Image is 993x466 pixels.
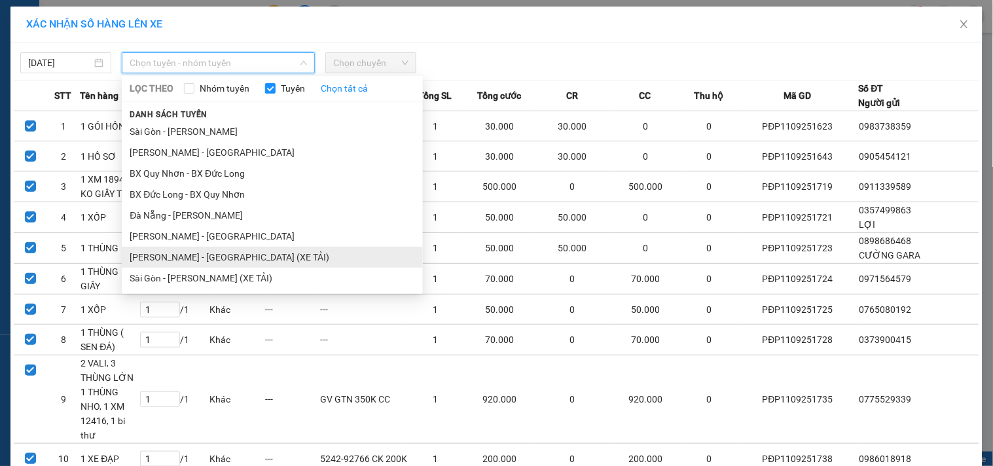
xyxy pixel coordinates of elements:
[28,56,92,70] input: 11/09/2025
[737,355,859,444] td: PĐP1109251735
[80,264,139,295] td: 1 THÙNG GIẤY
[609,325,681,355] td: 70.000
[194,81,255,96] span: Nhóm tuyến
[80,355,139,444] td: 2 VALI, 3 THÙNG LỚN 1 THÙNG NHO, 1 XM 12416, 1 bi thư
[609,141,681,171] td: 0
[859,236,912,246] span: 0898686468
[609,233,681,264] td: 0
[139,295,209,325] td: / 1
[463,355,536,444] td: 920.000
[737,264,859,295] td: PĐP1109251724
[737,111,859,141] td: PĐP1109251623
[536,202,609,233] td: 50.000
[122,109,215,120] span: Danh sách tuyến
[300,59,308,67] span: down
[264,295,319,325] td: ---
[321,81,368,96] a: Chọn tất cả
[859,121,912,132] span: 0983738359
[319,325,408,355] td: ---
[47,111,81,141] td: 1
[536,171,609,202] td: 0
[80,171,139,202] td: 1 XM 18949( KO GIẤY TỜ)
[139,355,209,444] td: / 1
[682,171,737,202] td: 0
[47,171,81,202] td: 3
[408,295,463,325] td: 1
[408,141,463,171] td: 1
[609,171,681,202] td: 500.000
[609,264,681,295] td: 70.000
[80,111,139,141] td: 1 GÓI HỒNG
[536,111,609,141] td: 30.000
[26,18,162,30] span: XÁC NHẬN SỐ HÀNG LÊN XE
[408,202,463,233] td: 1
[859,151,912,162] span: 0905454121
[408,233,463,264] td: 1
[859,454,912,464] span: 0986018918
[959,19,969,29] span: close
[130,53,307,73] span: Chọn tuyến - nhóm tuyến
[122,163,423,184] li: BX Quy Nhơn - BX Đức Long
[80,233,139,264] td: 1 THÙNG
[737,171,859,202] td: PĐP1109251719
[47,233,81,264] td: 5
[609,295,681,325] td: 50.000
[47,141,81,171] td: 2
[695,88,724,103] span: Thu hộ
[609,202,681,233] td: 0
[333,53,408,73] span: Chọn chuyến
[122,268,423,289] li: Sài Gòn - [PERSON_NAME] (XE TẢI)
[408,325,463,355] td: 1
[408,355,463,444] td: 1
[47,264,81,295] td: 6
[859,81,901,110] div: Số ĐT Người gửi
[477,88,521,103] span: Tổng cước
[536,141,609,171] td: 30.000
[47,295,81,325] td: 7
[737,233,859,264] td: PĐP1109251723
[122,226,423,247] li: [PERSON_NAME] - [GEOGRAPHIC_DATA]
[859,334,912,345] span: 0373900415
[566,88,578,103] span: CR
[536,233,609,264] td: 50.000
[859,304,912,315] span: 0765080192
[419,88,452,103] span: Tổng SL
[319,355,408,444] td: GV GTN 350K CC
[47,202,81,233] td: 4
[682,202,737,233] td: 0
[264,355,319,444] td: ---
[463,202,536,233] td: 50.000
[463,295,536,325] td: 50.000
[408,264,463,295] td: 1
[80,141,139,171] td: 1 HỒ SƠ
[47,355,81,444] td: 9
[682,111,737,141] td: 0
[609,111,681,141] td: 0
[80,325,139,355] td: 1 THÙNG ( SEN ĐÁ)
[682,325,737,355] td: 0
[408,171,463,202] td: 1
[463,171,536,202] td: 500.000
[209,325,264,355] td: Khác
[47,325,81,355] td: 8
[946,7,983,43] button: Close
[737,295,859,325] td: PĐP1109251725
[737,325,859,355] td: PĐP1109251728
[536,325,609,355] td: 0
[682,264,737,295] td: 0
[463,111,536,141] td: 30.000
[463,264,536,295] td: 70.000
[859,181,912,192] span: 0911339589
[682,355,737,444] td: 0
[276,81,310,96] span: Tuyến
[536,355,609,444] td: 0
[209,355,264,444] td: Khác
[264,325,319,355] td: ---
[784,88,812,103] span: Mã GD
[408,111,463,141] td: 1
[737,141,859,171] td: PĐP1109251643
[463,141,536,171] td: 30.000
[682,295,737,325] td: 0
[463,233,536,264] td: 50.000
[80,295,139,325] td: 1 XỐP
